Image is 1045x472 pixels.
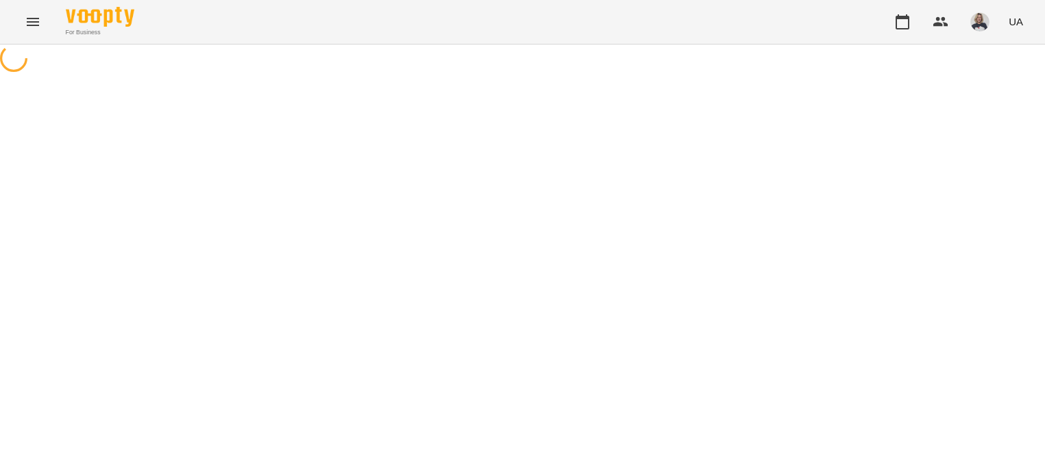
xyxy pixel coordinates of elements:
[970,12,989,32] img: 60ff81f660890b5dd62a0e88b2ac9d82.jpg
[66,7,134,27] img: Voopty Logo
[66,28,134,37] span: For Business
[1003,9,1029,34] button: UA
[16,5,49,38] button: Menu
[1009,14,1023,29] span: UA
